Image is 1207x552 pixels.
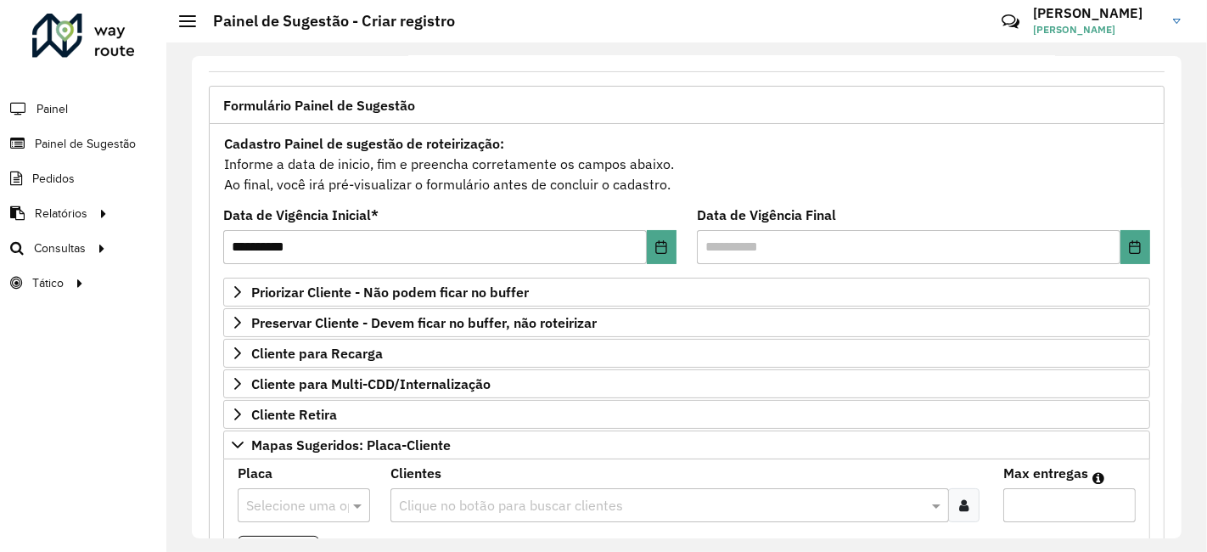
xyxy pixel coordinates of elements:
label: Data de Vigência Inicial [223,205,379,225]
span: Painel de Sugestão [35,135,136,153]
span: Preservar Cliente - Devem ficar no buffer, não roteirizar [251,316,597,330]
strong: Cadastro Painel de sugestão de roteirização: [224,135,504,152]
div: Informe a data de inicio, fim e preencha corretamente os campos abaixo. Ao final, você irá pré-vi... [223,132,1150,195]
h3: [PERSON_NAME] [1033,5,1160,21]
span: Cliente para Multi-CDD/Internalização [251,377,491,391]
span: Mapas Sugeridos: Placa-Cliente [251,438,451,452]
label: Clientes [390,463,441,483]
h2: Painel de Sugestão - Criar registro [196,12,455,31]
span: Cliente para Recarga [251,346,383,360]
a: Mapas Sugeridos: Placa-Cliente [223,431,1150,459]
label: Placa [238,463,272,483]
label: Data de Vigência Final [697,205,836,225]
span: Tático [32,274,64,292]
a: Contato Rápido [992,3,1029,40]
a: Cliente Retira [223,400,1150,429]
label: Max entregas [1003,463,1088,483]
a: Cliente para Multi-CDD/Internalização [223,369,1150,398]
a: Priorizar Cliente - Não podem ficar no buffer [223,278,1150,307]
span: Consultas [34,239,86,257]
span: [PERSON_NAME] [1033,22,1160,37]
em: Máximo de clientes que serão colocados na mesma rota com os clientes informados [1092,471,1104,485]
span: Relatórios [35,205,87,222]
span: Pedidos [32,170,75,188]
span: Priorizar Cliente - Não podem ficar no buffer [251,285,529,299]
span: Formulário Painel de Sugestão [223,99,415,112]
button: Choose Date [1120,230,1150,264]
a: Cliente para Recarga [223,339,1150,368]
span: Painel [36,100,68,118]
button: Choose Date [647,230,676,264]
span: Cliente Retira [251,408,337,421]
a: Preservar Cliente - Devem ficar no buffer, não roteirizar [223,308,1150,337]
